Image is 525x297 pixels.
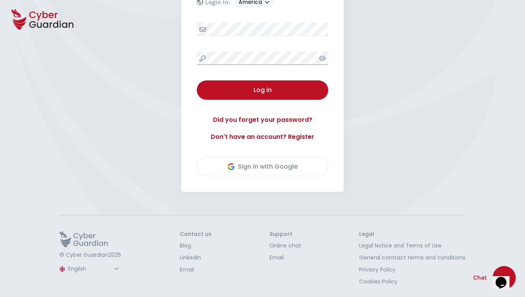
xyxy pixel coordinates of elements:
span: Chat [473,273,487,282]
div: Log in [203,85,322,95]
a: Blog [180,242,211,250]
a: Don't have an account? Register [197,132,328,142]
a: Email [269,254,301,262]
a: Online chat [269,242,301,250]
a: General contract terms and conditions [359,254,465,262]
p: © Cyber Guardian 2025 [60,252,122,259]
button: Sign in with Google [197,157,328,176]
div: Sign in with Google [228,162,298,171]
a: Did you forget your password? [197,115,328,125]
a: Legal Notice and Terms of Use [359,242,465,250]
img: region-logo [60,266,65,272]
iframe: chat widget [493,266,517,289]
a: Privacy Policy [359,266,465,274]
h3: Legal [359,231,465,238]
a: LinkedIn [180,254,211,262]
button: Log in [197,80,328,100]
a: Email [180,266,211,274]
h3: Support [269,231,301,238]
a: Cookies Policy [359,278,465,286]
h3: Contact us [180,231,211,238]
